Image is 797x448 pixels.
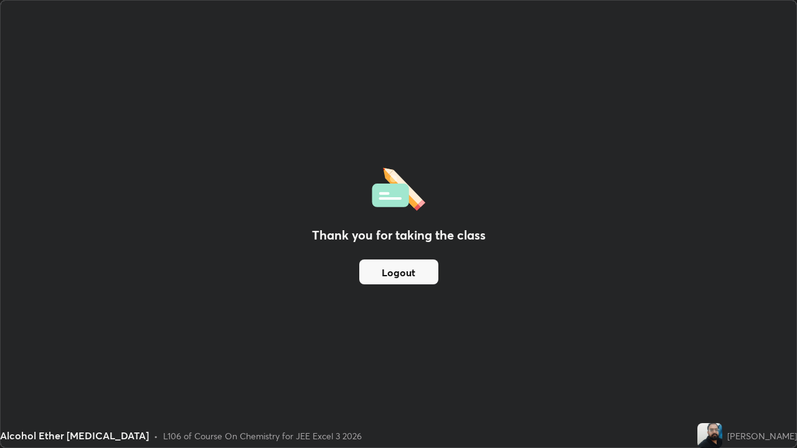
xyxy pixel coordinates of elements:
h2: Thank you for taking the class [312,226,486,245]
div: L106 of Course On Chemistry for JEE Excel 3 2026 [163,429,362,442]
img: offlineFeedback.1438e8b3.svg [372,164,425,211]
div: • [154,429,158,442]
img: 43ce2ccaa3f94e769f93b6c8490396b9.jpg [697,423,722,448]
div: [PERSON_NAME] [727,429,797,442]
button: Logout [359,259,438,284]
